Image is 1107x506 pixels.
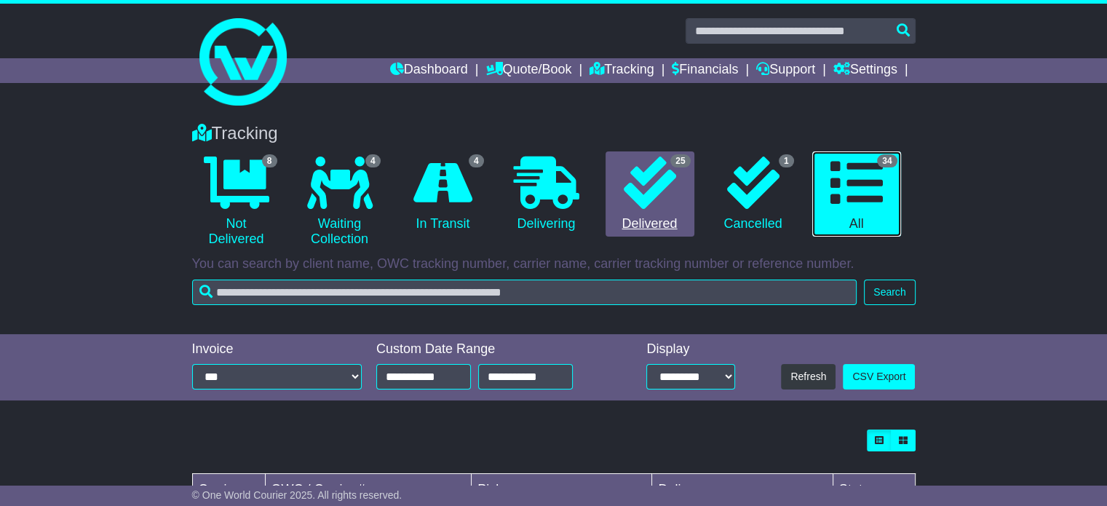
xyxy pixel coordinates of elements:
[812,151,901,237] a: 34 All
[709,151,798,237] a: 1 Cancelled
[864,280,915,305] button: Search
[390,58,468,83] a: Dashboard
[295,151,384,253] a: 4 Waiting Collection
[833,474,915,506] td: Status
[779,154,794,167] span: 1
[781,364,836,390] button: Refresh
[469,154,484,167] span: 4
[192,256,916,272] p: You can search by client name, OWC tracking number, carrier name, carrier tracking number or refe...
[185,123,923,144] div: Tracking
[376,341,608,357] div: Custom Date Range
[833,58,897,83] a: Settings
[192,341,362,357] div: Invoice
[652,474,833,506] td: Delivery
[606,151,694,237] a: 25 Delivered
[756,58,815,83] a: Support
[192,474,265,506] td: Carrier
[399,151,488,237] a: 4 In Transit
[877,154,897,167] span: 34
[672,58,738,83] a: Financials
[192,151,281,253] a: 8 Not Delivered
[843,364,915,390] a: CSV Export
[670,154,690,167] span: 25
[472,474,652,506] td: Pickup
[192,489,402,501] span: © One World Courier 2025. All rights reserved.
[365,154,381,167] span: 4
[646,341,735,357] div: Display
[502,151,591,237] a: Delivering
[262,154,277,167] span: 8
[265,474,472,506] td: OWC / Carrier #
[590,58,654,83] a: Tracking
[485,58,571,83] a: Quote/Book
